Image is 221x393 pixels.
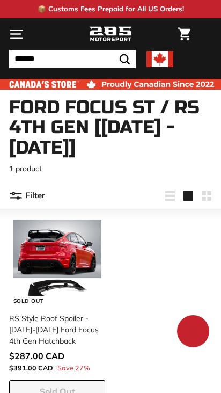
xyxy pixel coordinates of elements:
[9,163,212,174] p: 1 product
[9,363,53,372] span: $391.00 CAD
[9,50,136,68] input: Search
[174,315,212,350] inbox-online-store-chat: Shopify online store chat
[57,363,90,373] span: Save 27%
[10,296,47,307] div: Sold Out
[89,25,132,43] img: Logo_285_Motorsport_areodynamics_components
[9,183,45,209] button: Filter
[9,313,99,347] div: RS Style Roof Spoiler - [DATE]-[DATE] Ford Focus 4th Gen Hatchback
[38,4,184,14] p: 📦 Customs Fees Prepaid for All US Orders!
[9,351,64,361] span: $287.00 CAD
[9,214,105,380] a: Sold Out RS Style Roof Spoiler - [DATE]-[DATE] Ford Focus 4th Gen Hatchback Save 27%
[9,98,212,158] h1: Ford Focus ST / RS 4th Gen [[DATE] -[DATE]]
[173,19,196,49] a: Cart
